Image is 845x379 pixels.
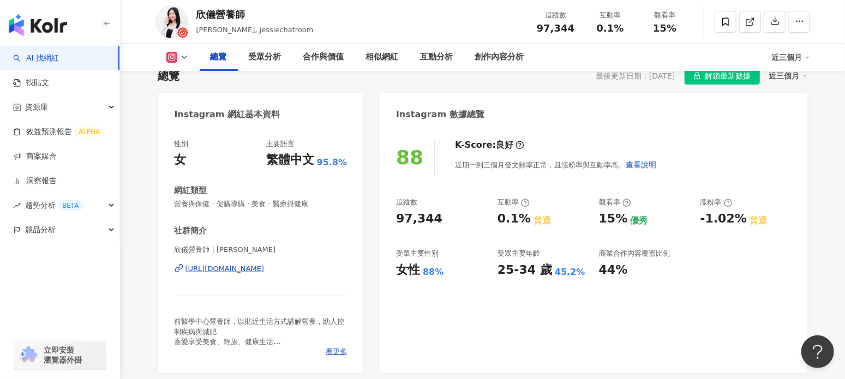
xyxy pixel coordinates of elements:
img: KOL Avatar [155,5,188,38]
div: 商業合作內容覆蓋比例 [599,249,670,258]
div: 互動率 [590,10,631,21]
div: 追蹤數 [396,197,417,207]
div: 相似網紅 [366,51,399,64]
div: 88% [423,266,444,278]
div: 女 [175,152,187,169]
div: 欣儀營養師 [196,8,314,21]
div: 97,344 [396,210,442,227]
span: 0.1% [597,23,624,34]
div: Instagram 數據總覽 [396,109,484,121]
div: 觀看率 [599,197,631,207]
a: 找貼文 [13,77,49,88]
div: 總覽 [211,51,227,64]
span: 欣儀營養師 | [PERSON_NAME] [175,245,347,255]
div: 創作內容分析 [475,51,524,64]
div: 總覽 [158,68,180,83]
div: BETA [58,200,83,211]
div: Instagram 網紅基本資料 [175,109,280,121]
div: 受眾主要年齡 [498,249,540,258]
div: 普通 [534,215,551,227]
div: 近三個月 [769,69,807,83]
div: 近三個月 [772,49,810,66]
span: 立即安裝 瀏覽器外掛 [44,345,82,365]
span: [PERSON_NAME], jessiechatroom [196,26,314,34]
div: 45.2% [555,266,585,278]
div: 良好 [496,139,513,151]
a: chrome extension立即安裝 瀏覽器外掛 [14,340,106,370]
div: 追蹤數 [535,10,577,21]
span: 看更多 [326,347,347,357]
a: searchAI 找網紅 [13,53,59,64]
div: 互動率 [498,197,530,207]
div: 合作與價值 [303,51,344,64]
div: 互動分析 [421,51,453,64]
span: 97,344 [537,22,574,34]
div: 88 [396,146,423,169]
span: lock [693,72,701,80]
a: [URL][DOMAIN_NAME] [175,264,347,274]
div: 近期一到三個月發文頻率正常，且漲粉率與互動率高。 [455,154,657,176]
span: 營養與保健 · 促購導購 · 美食 · 醫療與健康 [175,199,347,209]
button: 解鎖最新數據 [685,67,760,85]
div: [URL][DOMAIN_NAME] [185,264,265,274]
span: 查看說明 [626,160,656,169]
div: 15% [599,210,628,227]
span: 15% [653,23,676,34]
a: 效益預測報告ALPHA [13,127,104,137]
div: 44% [599,262,628,279]
div: 觀看率 [644,10,686,21]
div: 繁體中文 [266,152,314,169]
span: 95.8% [317,157,347,169]
img: chrome extension [17,346,39,364]
span: 資源庫 [25,95,48,119]
div: -1.02% [700,210,747,227]
div: 漲粉率 [700,197,733,207]
div: 25-34 歲 [498,262,552,279]
a: 商案媒合 [13,151,57,162]
div: 主要語言 [266,139,295,149]
div: 0.1% [498,210,531,227]
div: 社群簡介 [175,225,207,237]
img: logo [9,14,67,36]
div: 普通 [750,215,767,227]
div: K-Score : [455,139,524,151]
iframe: Help Scout Beacon - Open [801,335,834,368]
span: 競品分析 [25,218,56,242]
div: 最後更新日期：[DATE] [596,71,675,80]
div: 受眾主要性別 [396,249,439,258]
span: 趨勢分析 [25,193,83,218]
a: 洞察報告 [13,176,57,187]
span: 解鎖最新數據 [705,68,751,85]
div: 網紅類型 [175,185,207,196]
div: 性別 [175,139,189,149]
button: 查看說明 [625,154,657,176]
div: 優秀 [631,215,648,227]
div: 女性 [396,262,420,279]
span: rise [13,202,21,209]
div: 受眾分析 [249,51,281,64]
